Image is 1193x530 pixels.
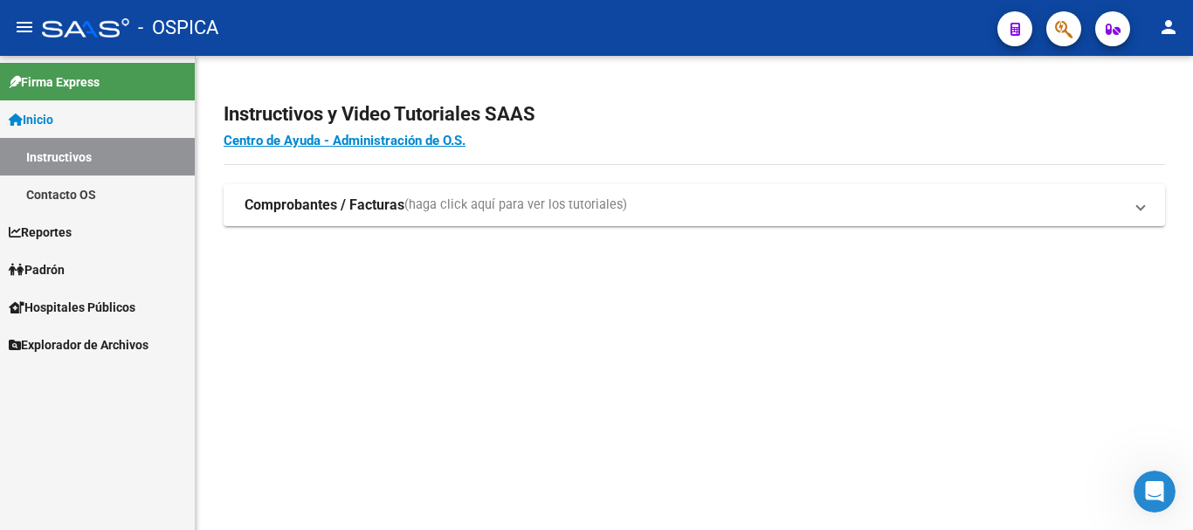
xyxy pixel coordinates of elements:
[9,223,72,242] span: Reportes
[224,133,465,148] a: Centro de Ayuda - Administración de O.S.
[9,260,65,279] span: Padrón
[1158,17,1179,38] mat-icon: person
[1134,471,1176,513] iframe: Intercom live chat
[138,9,218,47] span: - OSPICA
[9,72,100,92] span: Firma Express
[404,196,627,215] span: (haga click aquí para ver los tutoriales)
[14,17,35,38] mat-icon: menu
[224,98,1165,131] h2: Instructivos y Video Tutoriales SAAS
[9,335,148,354] span: Explorador de Archivos
[9,110,53,129] span: Inicio
[9,298,135,317] span: Hospitales Públicos
[245,196,404,215] strong: Comprobantes / Facturas
[224,184,1165,226] mat-expansion-panel-header: Comprobantes / Facturas(haga click aquí para ver los tutoriales)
